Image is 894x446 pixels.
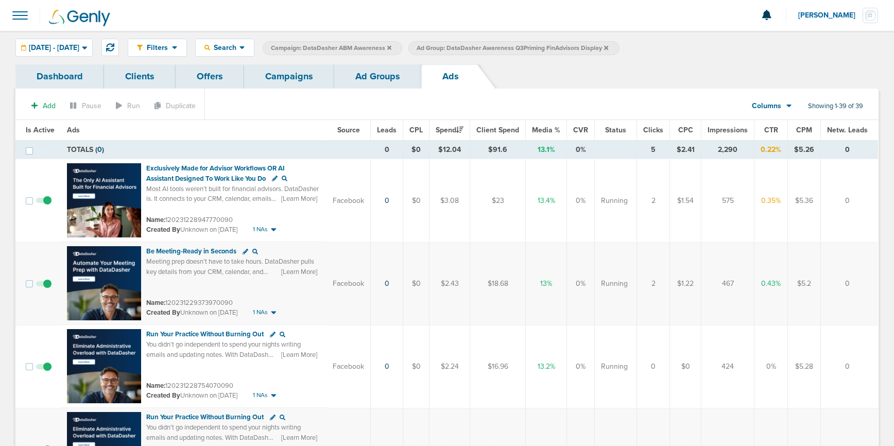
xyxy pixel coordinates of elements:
span: Is Active [26,126,55,134]
td: 467 [701,242,754,325]
td: 13.2% [526,325,567,408]
span: [PERSON_NAME] [798,12,863,19]
span: Media % [532,126,560,134]
span: CVR [573,126,588,134]
small: 120231229373970090 [146,299,233,307]
td: Facebook [326,325,371,408]
span: CTR [764,126,778,134]
a: Ad Groups [334,64,421,89]
span: Impressions [708,126,748,134]
span: Client Spend [476,126,519,134]
td: $12.04 [429,141,470,159]
td: 0 [821,159,879,243]
a: Clients [104,64,176,89]
td: 13% [526,242,567,325]
td: $5.36 [788,159,821,243]
td: Facebook [326,159,371,243]
a: 0 [385,279,389,288]
span: Run Your Practice Without Burning Out [146,413,264,421]
span: Leads [377,126,397,134]
span: Netw. Leads [827,126,868,134]
span: 1 NAs [253,308,268,317]
td: $18.68 [470,242,526,325]
td: $5.28 [788,325,821,408]
td: 13.1% [526,141,567,159]
span: CPL [409,126,423,134]
a: 0 [385,196,389,205]
span: Campaign: DataDasher ABM Awareness [271,44,391,53]
span: Name: [146,216,165,224]
span: [Learn More] [281,267,317,277]
td: $2.43 [429,242,470,325]
span: [Learn More] [281,433,317,442]
td: $0 [403,159,429,243]
span: 1 NAs [253,225,268,234]
a: Dashboard [15,64,104,89]
td: 0 [821,325,879,408]
span: Status [605,126,626,134]
span: CPM [796,126,812,134]
td: 0% [567,242,595,325]
button: Add [26,98,61,113]
span: [Learn More] [281,194,317,203]
td: $23 [470,159,526,243]
span: [Learn More] [281,350,317,359]
td: 2 [637,159,670,243]
small: 120231228947770090 [146,216,233,224]
span: Running [601,362,628,372]
span: Be Meeting-Ready in Seconds [146,247,236,255]
td: Facebook [326,242,371,325]
a: Campaigns [244,64,334,89]
span: Meeting prep doesn’t have to take hours. DataDasher pulls key details from your CRM, calendar, an... [146,258,314,316]
td: $2.24 [429,325,470,408]
td: $0 [403,325,429,408]
span: Running [601,196,628,206]
span: Name: [146,299,165,307]
a: Offers [176,64,244,89]
small: Unknown on [DATE] [146,225,237,234]
td: 0% [567,325,595,408]
td: 424 [701,325,754,408]
span: Created By [146,226,180,234]
small: Unknown on [DATE] [146,391,237,400]
td: 2,290 [701,141,754,159]
span: Filters [143,43,172,52]
td: $0 [403,242,429,325]
td: $16.96 [470,325,526,408]
span: 0 [97,145,102,154]
span: [DATE] - [DATE] [29,44,79,52]
span: Ads [67,126,80,134]
span: Ad Group: DataDasher Awareness Q3Priming FinAdvisors Display [417,44,608,53]
a: 0 [385,362,389,371]
span: 1 NAs [253,391,268,400]
img: Ad image [67,163,141,237]
span: Add [43,101,56,110]
td: $3.08 [429,159,470,243]
span: Exclusively Made for Advisor Workflows OR AI Assistant Designed To Work Like You Do [146,164,285,183]
span: Created By [146,308,180,317]
span: Name: [146,382,165,390]
span: Most AI tools weren’t built for financial advisors. DataDasher is. It connects to your CRM, calen... [146,185,319,244]
td: $2.41 [670,141,701,159]
span: Run Your Practice Without Burning Out [146,330,264,338]
td: $0 [670,325,701,408]
span: Columns [752,101,781,111]
td: 13.4% [526,159,567,243]
span: Showing 1-39 of 39 [808,102,863,111]
td: $91.6 [470,141,526,159]
td: TOTALS ( ) [61,141,326,159]
td: 0 [821,141,879,159]
td: $5.2 [788,242,821,325]
span: Running [601,279,628,289]
span: You didn’t go independent to spend your nights writing emails and updating notes. With DataDasher... [146,340,315,399]
td: 0.43% [754,242,788,325]
td: 0% [567,159,595,243]
td: $5.26 [788,141,821,159]
img: Ad image [67,329,141,403]
td: $0 [403,141,429,159]
span: Clicks [643,126,663,134]
span: CPC [678,126,693,134]
small: Unknown on [DATE] [146,308,237,317]
td: 0 [637,325,670,408]
td: 2 [637,242,670,325]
